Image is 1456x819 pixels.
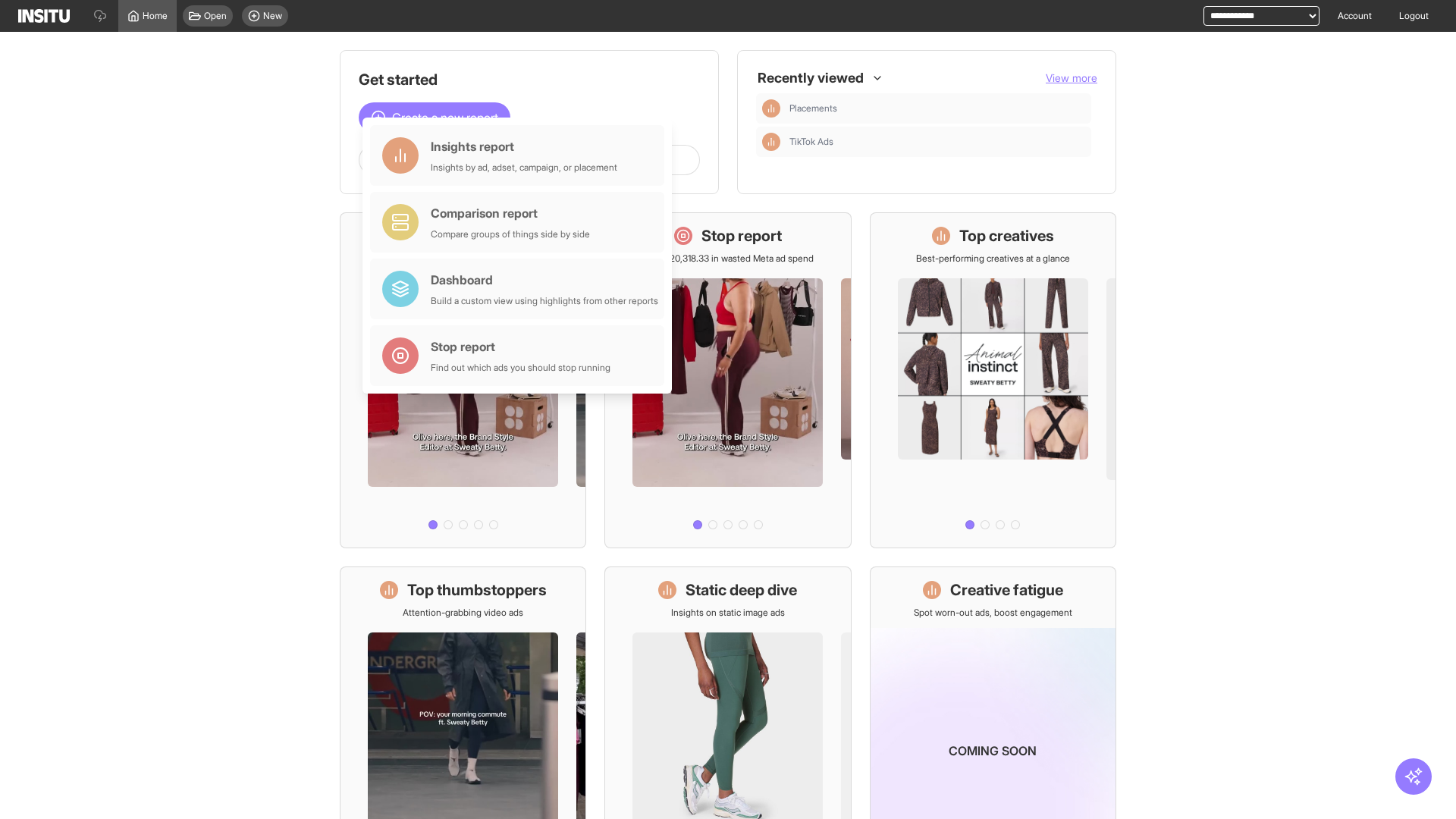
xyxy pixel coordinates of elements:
[204,10,227,22] span: Open
[431,295,658,307] div: Build a custom view using highlights from other reports
[359,69,700,90] h1: Get started
[701,225,782,246] h1: Stop report
[143,10,168,22] span: Home
[392,108,498,127] span: Create a new report
[789,136,1085,148] span: TikTok Ads
[604,212,851,548] a: Stop reportSave £20,318.33 in wasted Meta ad spend
[1046,71,1097,86] button: View more
[407,579,547,601] h1: Top thumbstoppers
[18,9,70,23] img: Logo
[762,99,780,118] div: Insights
[686,579,797,601] h1: Static deep dive
[359,102,510,133] button: Create a new report
[431,271,658,289] div: Dashboard
[762,133,780,151] div: Insights
[263,10,282,22] span: New
[916,253,1070,265] p: Best-performing creatives at a glance
[959,225,1054,246] h1: Top creatives
[431,228,590,240] div: Compare groups of things side by side
[431,362,610,374] div: Find out which ads you should stop running
[431,337,610,356] div: Stop report
[789,102,837,115] span: Placements
[431,204,590,222] div: Comparison report
[870,212,1116,548] a: Top creativesBest-performing creatives at a glance
[431,162,617,174] div: Insights by ad, adset, campaign, or placement
[642,253,814,265] p: Save £20,318.33 in wasted Meta ad spend
[789,136,833,148] span: TikTok Ads
[431,137,617,155] div: Insights report
[789,102,1085,115] span: Placements
[340,212,586,548] a: What's live nowSee all active ads instantly
[671,607,785,619] p: Insights on static image ads
[403,607,523,619] p: Attention-grabbing video ads
[1046,71,1097,84] span: View more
